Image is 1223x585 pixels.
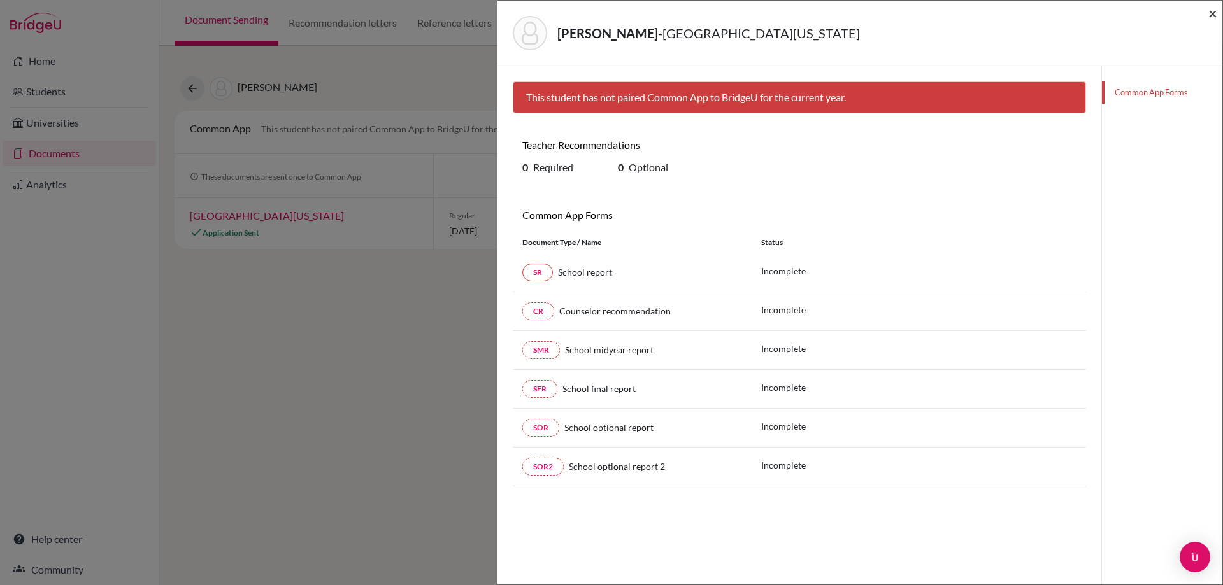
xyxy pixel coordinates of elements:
span: Counselor recommendation [559,306,671,316]
strong: [PERSON_NAME] [557,25,658,41]
span: School optional report 2 [569,461,665,472]
a: SOR2 [522,458,564,476]
p: Incomplete [761,303,806,316]
button: Close [1208,6,1217,21]
span: School final report [562,383,636,394]
div: Status [752,237,1086,248]
p: Incomplete [761,419,806,433]
p: Incomplete [761,458,806,472]
span: School midyear report [565,344,654,355]
span: - [GEOGRAPHIC_DATA][US_STATE] [658,25,860,41]
span: Required [533,161,573,173]
a: SOR [522,419,559,437]
div: Open Intercom Messenger [1180,542,1210,572]
p: Incomplete [761,381,806,394]
p: Incomplete [761,342,806,355]
h6: Teacher Recommendations [522,139,790,151]
span: × [1208,4,1217,22]
a: SFR [522,380,557,398]
a: SMR [522,341,560,359]
span: Optional [629,161,668,173]
b: 0 [618,161,624,173]
p: Incomplete [761,264,806,278]
div: This student has not paired Common App to BridgeU for the current year. [513,81,1086,113]
div: Document Type / Name [513,237,752,248]
a: CR [522,302,554,320]
span: School report [558,267,612,278]
span: School optional report [564,422,654,433]
b: 0 [522,161,528,173]
a: Common App Forms [1102,81,1222,104]
a: SR [522,264,553,281]
h6: Common App Forms [522,209,790,221]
